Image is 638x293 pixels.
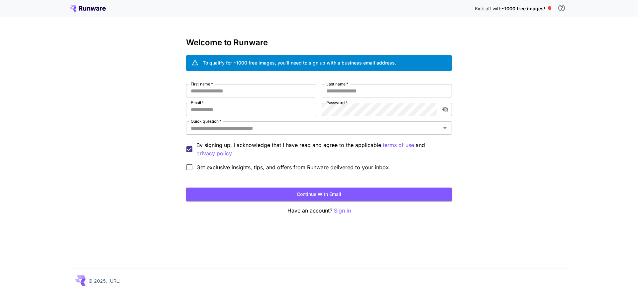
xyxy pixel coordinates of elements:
p: © 2025, [URL] [88,277,121,284]
button: By signing up, I acknowledge that I have read and agree to the applicable and privacy policy. [383,141,414,149]
p: terms of use [383,141,414,149]
span: Kick off with [475,6,501,11]
button: toggle password visibility [439,103,451,115]
span: ~1000 free images! 🎈 [501,6,552,11]
button: Sign in [334,207,351,215]
button: In order to qualify for free credit, you need to sign up with a business email address and click ... [555,1,568,15]
button: By signing up, I acknowledge that I have read and agree to the applicable terms of use and [196,149,233,158]
label: Last name [326,81,348,87]
p: privacy policy. [196,149,233,158]
button: Open [440,123,450,133]
label: First name [191,81,213,87]
div: To qualify for ~1000 free images, you’ll need to sign up with a business email address. [203,59,396,66]
label: Email [191,100,204,105]
p: Have an account? [186,207,452,215]
label: Password [326,100,348,105]
span: Get exclusive insights, tips, and offers from Runware delivered to your inbox. [196,163,390,171]
p: By signing up, I acknowledge that I have read and agree to the applicable and [196,141,447,158]
label: Quick question [191,118,221,124]
button: Continue with email [186,188,452,201]
h3: Welcome to Runware [186,38,452,47]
